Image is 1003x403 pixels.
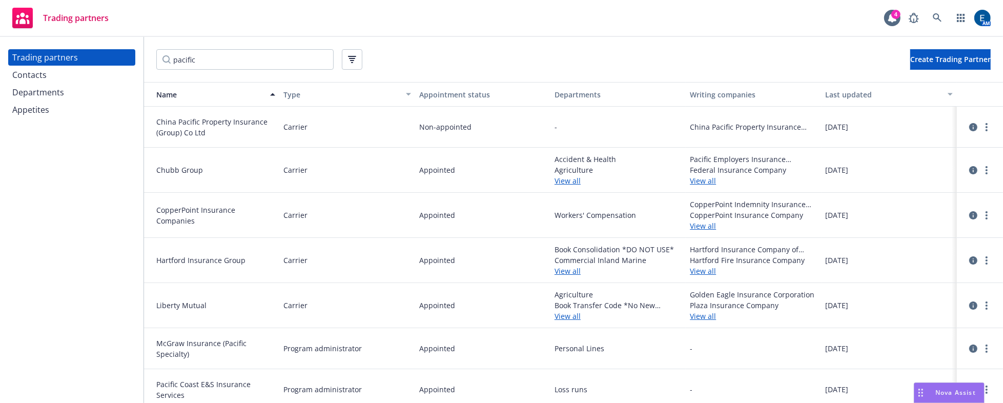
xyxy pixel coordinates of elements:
[156,205,275,226] span: CopperPoint Insurance Companies
[419,343,455,354] span: Appointed
[826,122,849,132] span: [DATE]
[690,175,817,186] a: View all
[8,102,135,118] a: Appetites
[419,122,472,132] span: Non-appointed
[555,255,682,266] span: Commercial Inland Marine
[904,8,924,28] a: Report a Bug
[980,209,993,221] a: more
[967,121,979,133] a: circleInformation
[550,82,686,107] button: Departments
[951,8,971,28] a: Switch app
[555,244,682,255] span: Book Consolidation *DO NOT USE*
[419,210,455,220] span: Appointed
[826,343,849,354] span: [DATE]
[690,199,817,210] span: CopperPoint Indemnity Insurance Company
[555,122,557,132] span: -
[8,49,135,66] a: Trading partners
[967,342,979,355] a: circleInformation
[891,10,900,19] div: 4
[12,84,64,100] div: Departments
[419,165,455,175] span: Appointed
[980,299,993,312] a: more
[690,300,817,311] span: Plaza Insurance Company
[967,164,979,176] a: circleInformation
[826,300,849,311] span: [DATE]
[690,255,817,266] span: Hartford Fire Insurance Company
[555,289,682,300] span: Agriculture
[822,82,957,107] button: Last updated
[826,384,849,395] span: [DATE]
[156,49,334,70] input: Filter by keyword...
[980,254,993,267] a: more
[283,255,308,266] span: Carrier
[826,89,941,100] div: Last updated
[43,14,109,22] span: Trading partners
[974,10,991,26] img: photo
[914,382,985,403] button: Nova Assist
[555,165,682,175] span: Agriculture
[980,121,993,133] a: more
[555,175,682,186] a: View all
[419,89,546,100] div: Appointment status
[935,388,976,397] span: Nova Assist
[826,255,849,266] span: [DATE]
[156,255,275,266] span: Hartford Insurance Group
[279,82,415,107] button: Type
[148,89,264,100] div: Name
[8,67,135,83] a: Contacts
[690,89,817,100] div: Writing companies
[690,289,817,300] span: Golden Eagle Insurance Corporation
[283,165,308,175] span: Carrier
[690,384,692,395] span: -
[914,383,927,402] div: Drag to move
[690,122,817,132] span: China Pacific Property Insurance Company Limited
[12,67,47,83] div: Contacts
[690,220,817,231] a: View all
[555,210,682,220] span: Workers' Compensation
[555,343,682,354] span: Personal Lines
[283,89,399,100] div: Type
[927,8,948,28] a: Search
[419,255,455,266] span: Appointed
[967,299,979,312] a: circleInformation
[156,165,275,175] span: Chubb Group
[690,154,817,165] span: Pacific Employers Insurance Company
[690,244,817,255] span: Hartford Insurance Company of [US_STATE]
[826,165,849,175] span: [DATE]
[419,300,455,311] span: Appointed
[12,102,49,118] div: Appetites
[690,343,692,354] span: -
[980,384,993,396] a: more
[690,266,817,276] a: View all
[555,154,682,165] span: Accident & Health
[283,384,362,395] span: Program administrator
[910,54,991,64] span: Create Trading Partner
[419,384,455,395] span: Appointed
[690,210,817,220] span: CopperPoint Insurance Company
[980,164,993,176] a: more
[555,89,682,100] div: Departments
[144,82,279,107] button: Name
[967,254,979,267] a: circleInformation
[415,82,550,107] button: Appointment status
[156,338,275,359] span: McGraw Insurance (Pacific Specialty)
[555,266,682,276] a: View all
[910,49,991,70] button: Create Trading Partner
[686,82,821,107] button: Writing companies
[283,343,362,354] span: Program administrator
[8,84,135,100] a: Departments
[980,342,993,355] a: more
[690,311,817,321] a: View all
[690,165,817,175] span: Federal Insurance Company
[156,379,275,400] span: Pacific Coast E&S Insurance Services
[967,209,979,221] a: circleInformation
[283,122,308,132] span: Carrier
[283,210,308,220] span: Carrier
[555,311,682,321] a: View all
[156,116,275,138] span: China Pacific Property Insurance (Group) Co Ltd
[555,384,682,395] span: Loss runs
[156,300,275,311] span: Liberty Mutual
[283,300,308,311] span: Carrier
[12,49,78,66] div: Trading partners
